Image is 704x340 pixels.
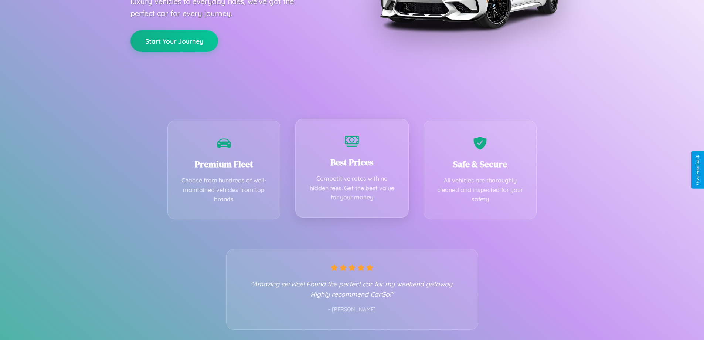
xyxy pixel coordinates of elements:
div: Give Feedback [695,155,700,185]
p: Choose from hundreds of well-maintained vehicles from top brands [179,176,269,204]
button: Start Your Journey [130,30,218,52]
p: "Amazing service! Found the perfect car for my weekend getaway. Highly recommend CarGo!" [241,279,463,299]
p: - [PERSON_NAME] [241,305,463,314]
h3: Premium Fleet [179,158,269,170]
h3: Safe & Secure [435,158,526,170]
p: All vehicles are thoroughly cleaned and inspected for your safety [435,176,526,204]
h3: Best Prices [307,156,397,168]
p: Competitive rates with no hidden fees. Get the best value for your money [307,174,397,202]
